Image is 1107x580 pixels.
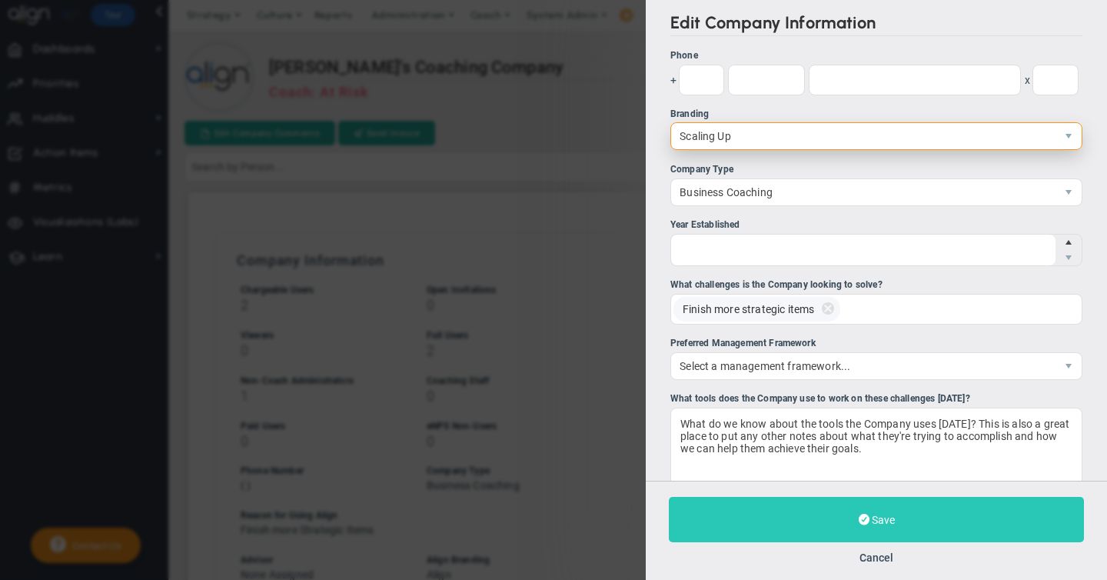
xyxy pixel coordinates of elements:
input: Phone + x [1032,65,1079,95]
button: Cancel [859,552,893,564]
input: Year Established [671,235,1055,265]
div: Company Type [670,162,1082,177]
input: Phone + x [809,65,1021,95]
span: + [670,65,676,95]
div: What challenges is the Company looking to solve? [670,278,1082,292]
input: What challenges is the Company looking to solve? Finish more strategic itemsdelete [848,295,883,322]
span: select [1055,179,1082,205]
span: select [1055,353,1082,379]
span: Save [872,514,895,526]
div: Preferred Management Framework [670,336,1082,351]
div: Year Established [670,218,1082,232]
input: Phone + x [679,65,724,95]
div: What tools does the Company use to work on these challenges [DATE]? [670,392,1082,406]
div: What do we know about the tools the Company uses [DATE]? This is also a great place to put any ot... [670,408,1082,523]
span: Finish more strategic items [683,299,814,319]
input: Phone + x [728,65,805,95]
button: Save [669,497,1084,542]
span: select [1055,123,1082,149]
span: Increase value [1055,235,1082,250]
span: Decrease value [1055,250,1082,265]
span: Scaling Up [671,123,1055,149]
div: Branding [670,107,1082,122]
span: Business Coaching [671,179,1055,205]
span: delete [819,297,836,322]
span: x [1025,65,1030,95]
span: Select a management framework... [671,353,1055,379]
div: Phone [670,48,1082,63]
h2: Edit Company Information [670,12,1082,36]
